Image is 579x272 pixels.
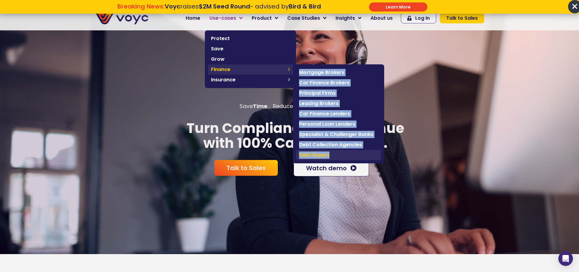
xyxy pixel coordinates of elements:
span: Specialist & Challenger Banks [299,131,378,138]
a: Home [181,12,205,24]
strong: Voyc [165,2,180,11]
span: Grow [211,56,290,63]
span: About us [370,15,393,22]
span: Debt Collection Agencies [299,141,378,148]
a: Save [208,44,293,54]
span: Case Studies [287,15,320,22]
a: Insurance [208,75,293,85]
span: Insurance [211,76,285,83]
span: Debt Buyers [299,151,378,159]
span: Car Finance Brokers [299,79,378,87]
span: Product [252,15,272,22]
strong: Bird & Bird [289,2,321,11]
span: Log In [415,16,430,21]
span: Save [211,45,290,53]
div: Breaking News: Voyc raises $2M Seed Round - advised by Bird & Bird [86,3,352,17]
span: Finance [211,66,285,73]
a: Personal Loan Lenders [296,119,381,129]
a: Leasing Brokers [296,98,381,109]
span: Watch demo [306,165,347,171]
span: Home [186,15,200,22]
div: Submit [369,2,427,12]
a: Finance [208,64,293,75]
span: Insights [336,15,355,22]
a: Grow [208,54,293,64]
span: Talk to Sales [446,16,478,21]
a: Case Studies [283,12,331,24]
b: Time [253,103,267,110]
span: Personal Loan Lenders [299,121,378,128]
a: Debt Collection Agencies [296,140,381,150]
a: About us [366,12,397,24]
a: Talk to Sales [440,13,484,23]
a: Log In [401,13,436,23]
span: raises - advised by [165,2,321,11]
strong: Breaking News: [117,2,165,11]
span: Protect [211,35,290,42]
a: Talk to Sales [214,160,278,176]
span: Principal Firms [299,90,378,97]
a: Watch demo [294,160,369,176]
img: voyc-full-logo [95,12,148,24]
span: Leasing Brokers [299,100,378,107]
span: Mortgage Brokers [299,69,378,76]
a: Debt Buyers [296,150,381,160]
span: Use-cases [209,15,236,22]
strong: $2M Seed Round [199,2,250,11]
a: Principal Firms [296,88,381,98]
a: Specialist & Challenger Banks [296,129,381,140]
div: Open Intercom Messenger [558,251,573,266]
a: Product [247,12,283,24]
a: Car Finance Lenders [296,109,381,119]
a: Car Finance Brokers [296,78,381,88]
span: Talk to Sales [226,165,266,171]
a: Insights [331,12,366,24]
span: Car Finance Lenders [299,110,378,117]
a: Mortgage Brokers [296,67,381,78]
a: Use-cases [205,12,247,24]
a: Protect [208,33,293,44]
